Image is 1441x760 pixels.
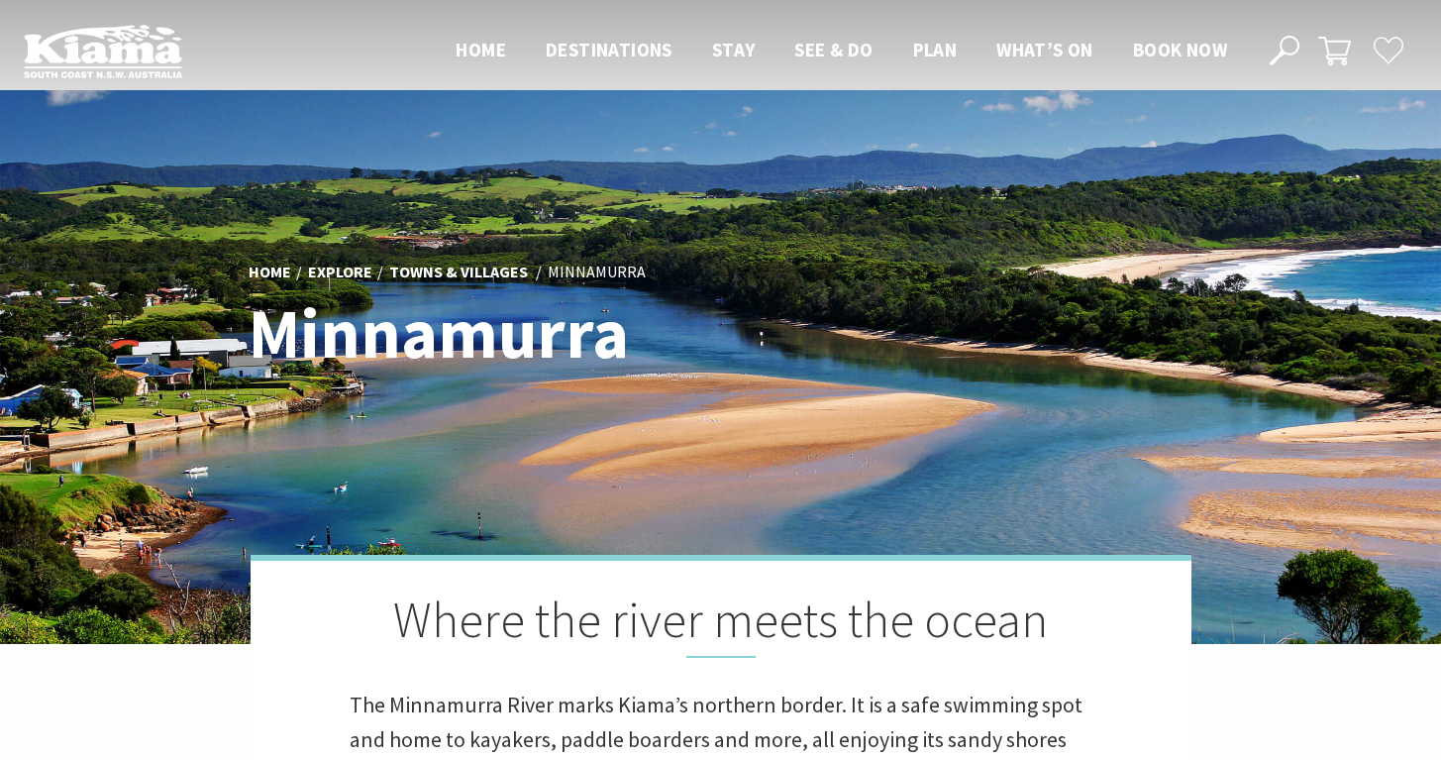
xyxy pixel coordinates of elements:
[249,295,808,372] h1: Minnamurra
[350,591,1092,658] h2: Where the river meets the ocean
[913,38,958,61] span: Plan
[308,262,372,283] a: Explore
[712,38,756,61] span: Stay
[436,35,1247,67] nav: Main Menu
[1133,38,1227,61] span: Book now
[249,262,291,283] a: Home
[24,24,182,78] img: Kiama Logo
[548,260,646,285] li: Minnamurra
[546,38,672,61] span: Destinations
[389,262,528,283] a: Towns & Villages
[456,38,506,61] span: Home
[794,38,873,61] span: See & Do
[996,38,1093,61] span: What’s On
